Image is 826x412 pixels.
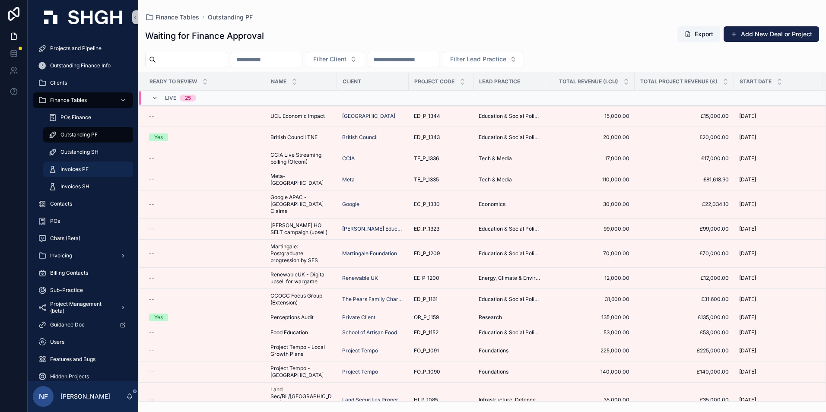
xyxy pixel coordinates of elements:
span: Total Project Revenue (£) [640,78,718,85]
a: CCIA Live Streaming polling (Ofcom) [270,152,332,165]
span: Food Education [270,329,308,336]
span: Chats (Beta) [50,235,80,242]
span: [DATE] [739,368,756,375]
span: Outstanding PF [60,131,98,138]
span: CCOCC Focus Group (Extension) [270,292,332,306]
span: Private Client [342,314,375,321]
div: Yes [154,314,163,321]
a: 12,000.00 [550,275,629,282]
span: Guidance Doc [50,321,85,328]
span: [DATE] [739,134,756,141]
a: [DATE] [739,396,818,403]
a: FO_P_1091 [414,347,468,354]
a: ED_P_1161 [414,296,468,303]
span: [DATE] [739,396,756,403]
span: Outstanding Finance Info [50,62,111,69]
a: [GEOGRAPHIC_DATA] [342,113,403,120]
span: Projects and Pipeline [50,45,102,52]
a: Foundations [479,368,540,375]
a: Meta- [GEOGRAPHIC_DATA] [270,173,332,187]
a: [DATE] [739,176,818,183]
a: Google [342,201,359,208]
a: £81,618.90 [640,176,729,183]
span: [DATE] [739,155,756,162]
a: Outstanding PF [208,13,253,22]
span: Economics [479,201,505,208]
span: £140,000.00 [640,368,729,375]
span: £135,000.00 [640,314,729,321]
span: Finance Tables [156,13,199,22]
span: ED_P_1343 [414,134,440,141]
span: Project Tempo [342,347,378,354]
span: Name [271,78,286,85]
a: British Council TNE [270,134,332,141]
span: Filter Client [313,55,346,63]
span: FO_P_1090 [414,368,440,375]
span: Invoicing [50,252,72,259]
span: Research [479,314,502,321]
a: £22,034.10 [640,201,729,208]
span: 35,000.00 [550,396,629,403]
span: Foundations [479,368,508,375]
a: £35,000.00 [640,396,729,403]
span: [DATE] [739,225,756,232]
a: Sub-Practice [33,282,133,298]
span: Live [165,95,176,101]
span: Project Tempo [342,368,378,375]
a: Education & Social Policy [479,296,540,303]
span: £20,000.00 [640,134,729,141]
span: Perceptions Audit [270,314,314,321]
a: 99,000.00 [550,225,629,232]
span: 17,000.00 [550,155,629,162]
span: £12,000.00 [640,275,729,282]
span: Billing Contacts [50,269,88,276]
a: HI_P_1085 [414,396,468,403]
span: Tech & Media [479,155,512,162]
a: Invoices SH [43,179,133,194]
a: Project Tempo [342,368,403,375]
span: [DATE] [739,176,756,183]
span: £99,000.00 [640,225,729,232]
a: £15,000.00 [640,113,729,120]
div: scrollable content [28,35,138,381]
a: Renewable UK [342,275,403,282]
a: Projects and Pipeline [33,41,133,56]
span: Hidden Projects [50,373,89,380]
a: [DATE] [739,368,818,375]
a: POs [33,213,133,229]
span: -- [149,275,154,282]
a: Renewable UK [342,275,378,282]
a: [DATE] [739,314,818,321]
a: Outstanding PF [43,127,133,143]
a: Meta [342,176,355,183]
a: Perceptions Audit [270,314,332,321]
span: 140,000.00 [550,368,629,375]
span: Project Management (beta) [50,301,113,314]
button: Export [677,26,720,42]
a: Infrastructure, Defence, Industrial, Transport [479,396,540,403]
a: [GEOGRAPHIC_DATA] [342,113,395,120]
a: [DATE] [739,201,818,208]
span: Filter Lead Practice [450,55,506,63]
a: -- [149,396,260,403]
span: Features and Bugs [50,356,95,363]
span: Education & Social Policy [479,225,540,232]
span: Sub-Practice [50,287,83,294]
span: [DATE] [739,201,756,208]
a: 135,000.00 [550,314,629,321]
span: £53,000.00 [640,329,729,336]
a: £225,000.00 [640,347,729,354]
a: -- [149,250,260,257]
a: Clients [33,75,133,91]
a: Finance Tables [145,13,199,22]
a: -- [149,368,260,375]
a: The Pears Family Charitable Foundation [342,296,403,303]
span: -- [149,155,154,162]
a: Education & Social Policy [479,250,540,257]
